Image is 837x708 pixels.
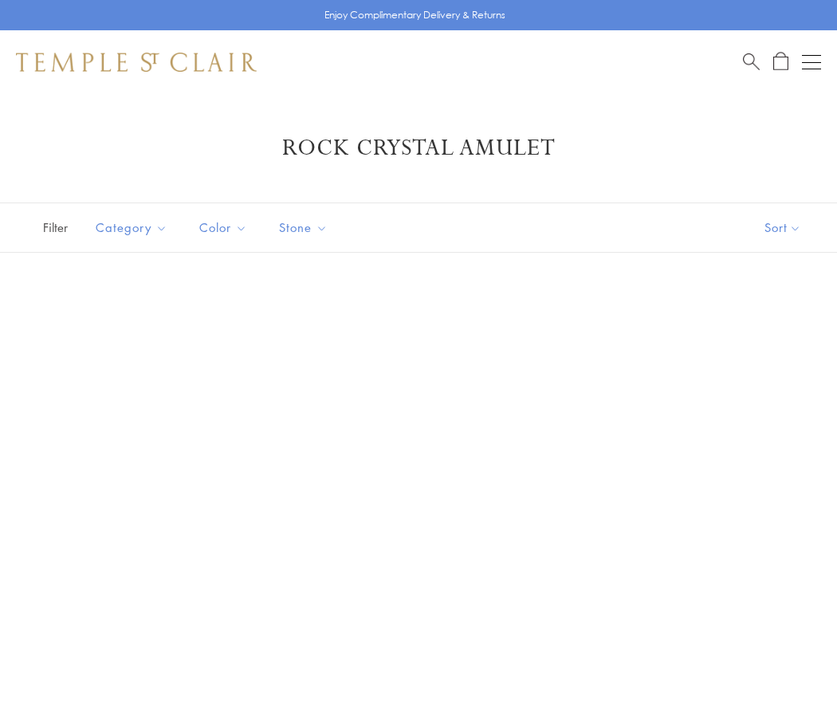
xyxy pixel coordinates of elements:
[267,210,340,246] button: Stone
[743,52,760,72] a: Search
[271,218,340,238] span: Stone
[84,210,179,246] button: Category
[88,218,179,238] span: Category
[40,134,797,163] h1: Rock Crystal Amulet
[187,210,259,246] button: Color
[729,203,837,252] button: Show sort by
[16,53,257,72] img: Temple St. Clair
[773,52,788,72] a: Open Shopping Bag
[802,53,821,72] button: Open navigation
[191,218,259,238] span: Color
[324,7,505,23] p: Enjoy Complimentary Delivery & Returns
